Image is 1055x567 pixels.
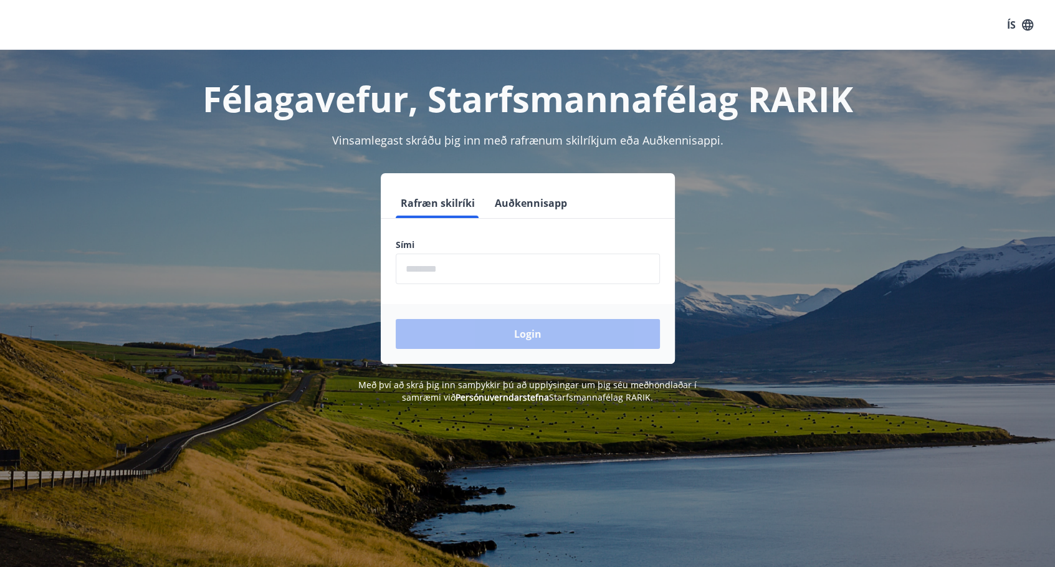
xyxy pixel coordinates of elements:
h1: Félagavefur, Starfsmannafélag RARIK [94,75,962,122]
button: Rafræn skilríki [396,188,480,218]
label: Sími [396,239,660,251]
button: ÍS [1000,14,1040,36]
span: Vinsamlegast skráðu þig inn með rafrænum skilríkjum eða Auðkennisappi. [332,133,723,148]
button: Auðkennisapp [490,188,572,218]
span: Með því að skrá þig inn samþykkir þú að upplýsingar um þig séu meðhöndlaðar í samræmi við Starfsm... [358,379,697,403]
a: Persónuverndarstefna [456,391,549,403]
